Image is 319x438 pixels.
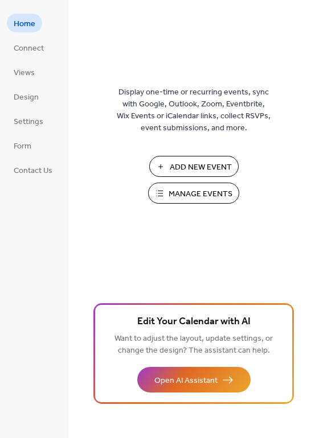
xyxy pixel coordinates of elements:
a: Home [7,14,42,32]
a: Form [7,136,38,155]
span: Manage Events [169,188,232,200]
span: Add New Event [170,162,232,173]
span: Home [14,18,35,30]
span: Form [14,141,31,152]
span: Settings [14,116,43,128]
a: Settings [7,111,50,130]
a: Design [7,87,46,106]
span: Open AI Assistant [154,375,218,387]
button: Manage Events [148,183,239,204]
span: Connect [14,43,44,55]
a: Contact Us [7,160,59,179]
a: Connect [7,38,51,57]
span: Contact Us [14,165,52,177]
span: Want to adjust the layout, update settings, or change the design? The assistant can help. [114,331,273,358]
button: Open AI Assistant [137,367,251,392]
span: Edit Your Calendar with AI [137,314,251,330]
span: Views [14,67,35,79]
span: Design [14,92,39,104]
span: Display one-time or recurring events, sync with Google, Outlook, Zoom, Eventbrite, Wix Events or ... [117,86,271,134]
a: Views [7,63,42,81]
button: Add New Event [149,156,239,177]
